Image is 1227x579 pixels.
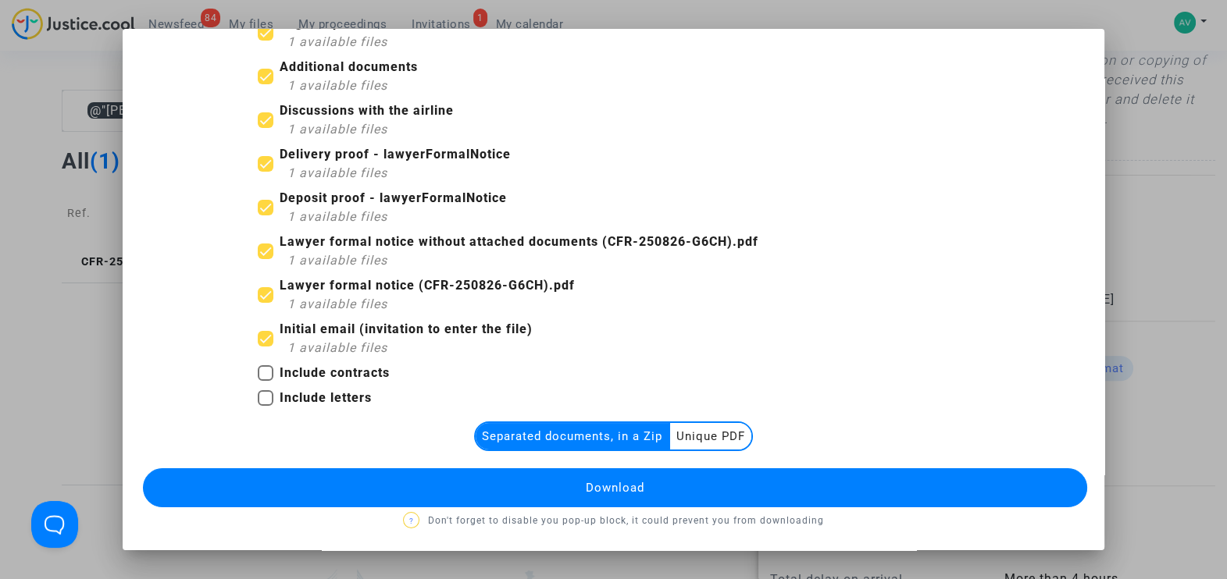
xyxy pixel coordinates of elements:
span: 1 available files [287,209,387,224]
b: Discussions with the airline [280,103,454,118]
b: Lawyer formal notice (CFR-250826-G6CH).pdf [280,278,575,293]
multi-toggle-item: Unique PDF [670,423,751,449]
b: Additional documents [280,59,418,74]
span: 1 available files [287,165,387,180]
b: Delivery proof - lawyerFormalNotice [280,147,511,162]
span: Download [586,481,644,495]
span: 1 available files [287,297,387,311]
span: 1 available files [287,340,387,355]
b: Initial email (invitation to enter the file) [280,321,533,336]
span: 1 available files [287,253,387,268]
b: Lawyer formal notice without attached documents (CFR-250826-G6CH).pdf [280,234,758,249]
span: 1 available files [287,122,387,137]
p: Don't forget to disable you pop-up block, it could prevent you from downloading [141,511,1086,531]
span: 1 available files [287,34,387,49]
iframe: Help Scout Beacon - Open [31,501,78,548]
span: 1 available files [287,78,387,93]
b: Include contracts [280,365,390,380]
b: Include letters [280,390,372,405]
button: Download [143,468,1087,507]
span: ? [409,517,414,525]
b: Deposit proof - lawyerFormalNotice [280,190,507,205]
multi-toggle-item: Separated documents, in a Zip [476,423,670,449]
